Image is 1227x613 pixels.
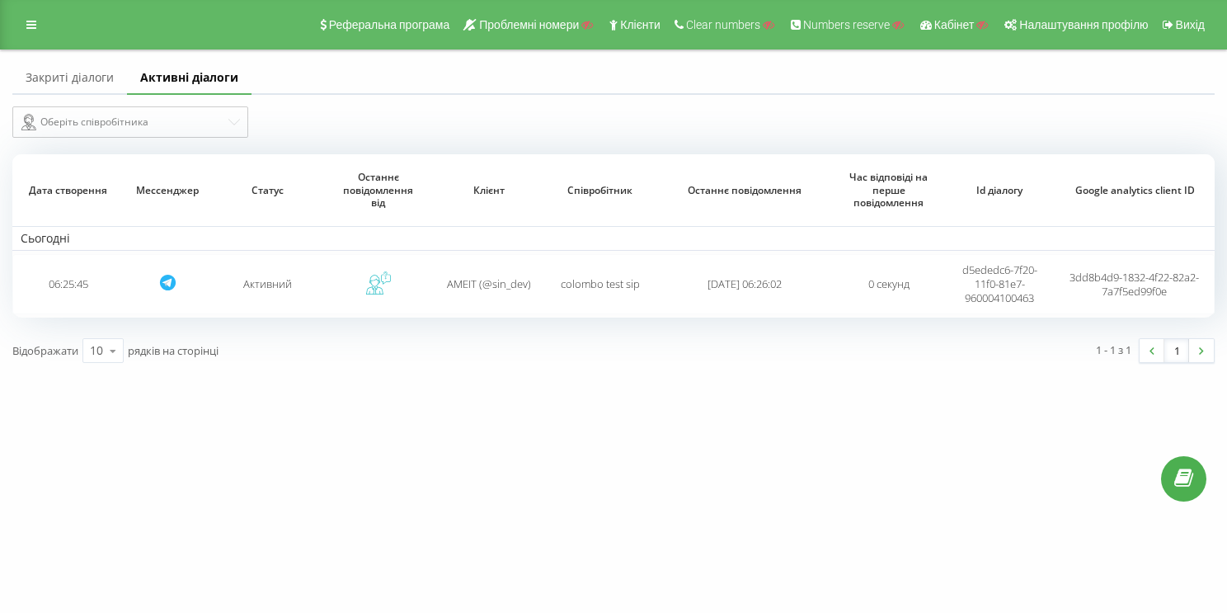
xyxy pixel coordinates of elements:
td: Активний [212,254,323,314]
a: Закриті діалоги [12,62,127,95]
span: Кабінет [934,18,975,31]
span: Останнє повідомлення від [336,171,421,210]
span: Останнє повідомлення [672,184,817,197]
td: 0 секунд [833,254,944,314]
span: Google analytics client ID [1070,184,1199,197]
div: 10 [90,342,103,359]
span: Час відповіді на перше повідомлення [846,171,931,210]
td: Сьогодні [12,226,1215,251]
td: 06:25:45 [12,254,124,314]
span: Clear numbers [686,18,760,31]
span: Id діалогу [957,184,1042,197]
span: Мессенджер [135,184,200,197]
span: Відображати [12,343,78,358]
a: Активні діалоги [127,62,252,95]
span: Співробітник [557,184,642,197]
span: Проблемні номери [479,18,579,31]
span: Налаштування профілю [1019,18,1148,31]
span: рядків на сторінці [128,343,219,358]
span: Реферальна програма [329,18,450,31]
span: Numbers reserve [803,18,890,31]
span: AMEIT (@sin_dev) [447,276,531,291]
span: d5ededc6-7f20-11f0-81e7-960004100463 [962,262,1037,305]
span: 3dd8b4d9-1832-4f22-82a2-7a7f5ed99f0e [1070,270,1199,299]
span: colombo test sip [561,276,640,291]
div: Оберіть співробітника [21,112,226,132]
span: Клієнт [447,184,532,197]
span: Клієнти [620,18,661,31]
span: Статус [225,184,310,197]
a: 1 [1164,339,1189,362]
span: [DATE] 06:26:02 [708,276,782,291]
span: Вихід [1176,18,1205,31]
span: Дата створення [26,184,110,197]
div: 1 - 1 з 1 [1096,342,1131,358]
